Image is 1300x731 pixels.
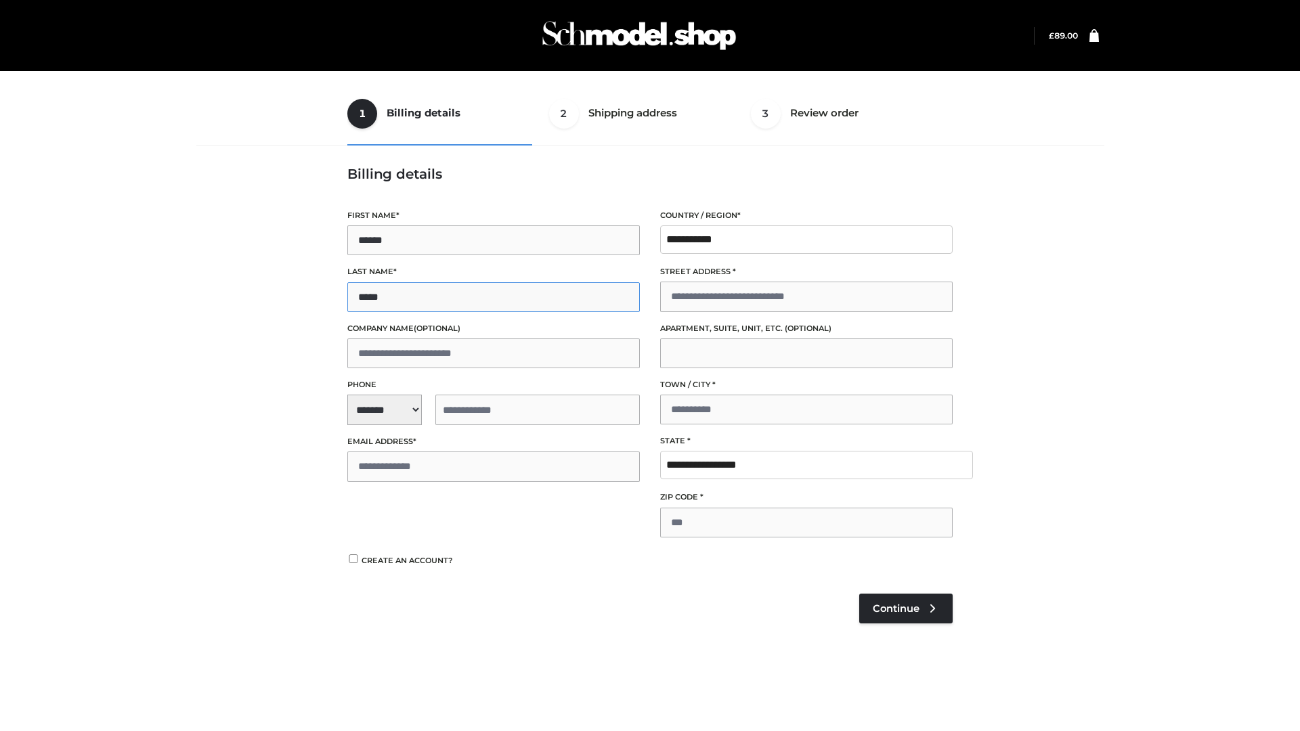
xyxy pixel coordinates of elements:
label: Apartment, suite, unit, etc. [660,322,953,335]
a: Continue [859,594,953,623]
label: Company name [347,322,640,335]
h3: Billing details [347,166,953,182]
label: Last name [347,265,640,278]
input: Create an account? [347,554,360,563]
bdi: 89.00 [1049,30,1078,41]
label: Country / Region [660,209,953,222]
span: (optional) [414,324,460,333]
img: Schmodel Admin 964 [538,9,741,62]
label: Street address [660,265,953,278]
label: ZIP Code [660,491,953,504]
span: Continue [873,602,919,615]
a: £89.00 [1049,30,1078,41]
label: Phone [347,378,640,391]
label: Town / City [660,378,953,391]
label: State [660,435,953,447]
span: £ [1049,30,1054,41]
span: Create an account? [362,556,453,565]
span: (optional) [785,324,831,333]
label: Email address [347,435,640,448]
label: First name [347,209,640,222]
